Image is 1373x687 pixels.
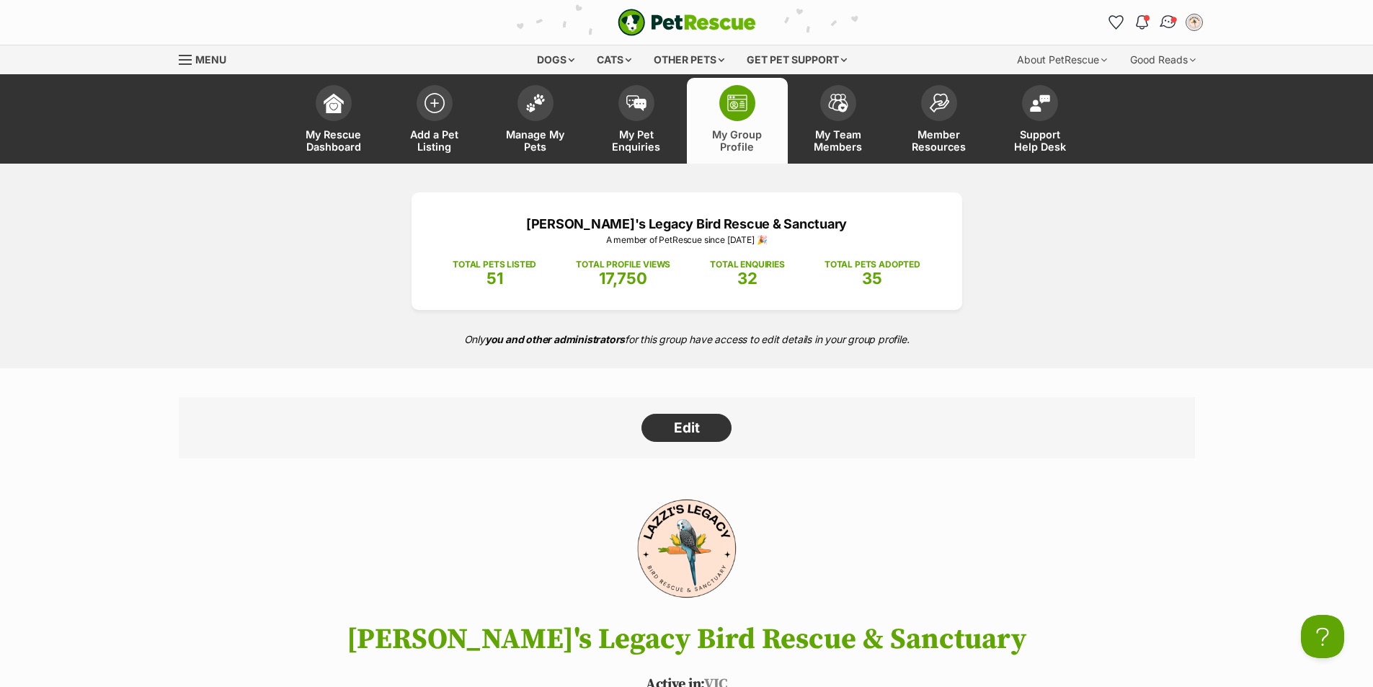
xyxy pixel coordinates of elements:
[644,45,734,74] div: Other pets
[425,93,445,113] img: add-pet-listing-icon-0afa8454b4691262ce3f59096e99ab1cd57d4a30225e0717b998d2c9b9846f56.svg
[788,78,889,164] a: My Team Members
[301,128,366,153] span: My Rescue Dashboard
[503,128,568,153] span: Manage My Pets
[618,9,756,36] img: logo-e224e6f780fb5917bec1dbf3a21bbac754714ae5b6737aabdf751b685950b380.svg
[889,78,990,164] a: Member Resources
[283,78,384,164] a: My Rescue Dashboard
[1105,11,1206,34] ul: Account quick links
[433,234,941,247] p: A member of PetRescue since [DATE] 🎉
[604,128,669,153] span: My Pet Enquiries
[324,93,344,113] img: dashboard-icon-eb2f2d2d3e046f16d808141f083e7271f6b2e854fb5c12c21221c1fb7104beca.svg
[1301,615,1344,658] iframe: Help Scout Beacon - Open
[806,128,871,153] span: My Team Members
[453,258,536,271] p: TOTAL PETS LISTED
[486,269,503,288] span: 51
[1153,7,1183,37] a: Conversations
[626,95,646,111] img: pet-enquiries-icon-7e3ad2cf08bfb03b45e93fb7055b45f3efa6380592205ae92323e6603595dc1f.svg
[384,78,485,164] a: Add a Pet Listing
[641,414,732,443] a: Edit
[179,45,236,71] a: Menu
[1007,45,1117,74] div: About PetRescue
[1136,15,1147,30] img: notifications-46538b983faf8c2785f20acdc204bb7945ddae34d4c08c2a6579f10ce5e182be.svg
[687,78,788,164] a: My Group Profile
[929,93,949,112] img: member-resources-icon-8e73f808a243e03378d46382f2149f9095a855e16c252ad45f914b54edf8863c.svg
[907,128,972,153] span: Member Resources
[1183,11,1206,34] button: My account
[525,94,546,112] img: manage-my-pets-icon-02211641906a0b7f246fdf0571729dbe1e7629f14944591b6c1af311fb30b64b.svg
[828,94,848,112] img: team-members-icon-5396bd8760b3fe7c0b43da4ab00e1e3bb1a5d9ba89233759b79545d2d3fc5d0d.svg
[604,487,768,610] img: Lazzi's Legacy Bird Rescue & Sanctuary
[195,53,226,66] span: Menu
[527,45,585,74] div: Dogs
[825,258,920,271] p: TOTAL PETS ADOPTED
[576,258,670,271] p: TOTAL PROFILE VIEWS
[727,94,747,112] img: group-profile-icon-3fa3cf56718a62981997c0bc7e787c4b2cf8bcc04b72c1350f741eb67cf2f40e.svg
[1008,128,1072,153] span: Support Help Desk
[1120,45,1206,74] div: Good Reads
[1105,11,1128,34] a: Favourites
[586,78,687,164] a: My Pet Enquiries
[485,78,586,164] a: Manage My Pets
[1131,11,1154,34] button: Notifications
[485,333,626,345] strong: you and other administrators
[1187,15,1201,30] img: Mon C profile pic
[737,45,857,74] div: Get pet support
[599,269,647,288] span: 17,750
[990,78,1090,164] a: Support Help Desk
[1158,13,1178,32] img: chat-41dd97257d64d25036548639549fe6c8038ab92f7586957e7f3b1b290dea8141.svg
[862,269,882,288] span: 35
[157,624,1217,655] h1: [PERSON_NAME]'s Legacy Bird Rescue & Sanctuary
[433,214,941,234] p: [PERSON_NAME]'s Legacy Bird Rescue & Sanctuary
[587,45,641,74] div: Cats
[705,128,770,153] span: My Group Profile
[710,258,784,271] p: TOTAL ENQUIRIES
[618,9,756,36] a: PetRescue
[402,128,467,153] span: Add a Pet Listing
[1030,94,1050,112] img: help-desk-icon-fdf02630f3aa405de69fd3d07c3f3aa587a6932b1a1747fa1d2bba05be0121f9.svg
[737,269,757,288] span: 32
